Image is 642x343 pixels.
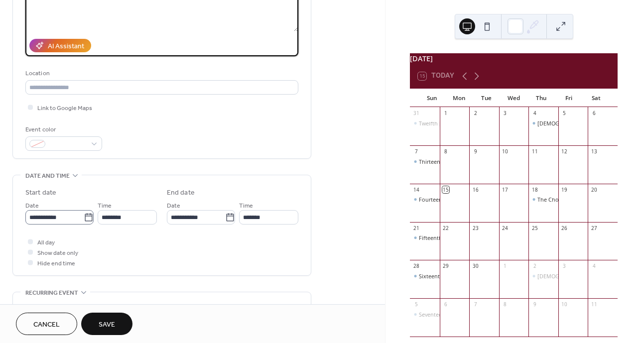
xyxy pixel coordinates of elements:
[410,119,440,127] div: Twelfth Sunday After Pentecost
[502,186,509,193] div: 17
[419,158,498,165] div: Thirteenth [DATE] After [DATE]
[410,53,618,64] div: [DATE]
[502,110,509,117] div: 3
[16,313,77,335] button: Cancel
[410,311,440,318] div: Seventeenth Sunday After Pentecost
[442,263,449,270] div: 29
[472,301,479,308] div: 7
[531,148,538,155] div: 11
[473,89,500,108] div: Tue
[419,119,490,127] div: Twelfth [DATE] After [DATE]
[537,196,568,203] div: The Chosen
[591,225,598,231] div: 27
[442,225,449,231] div: 22
[25,124,100,135] div: Event color
[25,201,39,211] span: Date
[25,68,296,79] div: Location
[442,110,449,117] div: 1
[167,188,195,198] div: End date
[37,103,92,114] span: Link to Google Maps
[413,186,420,193] div: 14
[442,186,449,193] div: 15
[472,263,479,270] div: 30
[413,225,420,231] div: 21
[410,272,440,280] div: Sixteenth Sunday After Pentecost
[528,272,558,280] div: Bible Study Sessions
[413,110,420,117] div: 31
[531,263,538,270] div: 2
[239,201,253,211] span: Time
[531,110,538,117] div: 4
[167,201,180,211] span: Date
[561,110,568,117] div: 5
[502,263,509,270] div: 1
[472,148,479,155] div: 9
[528,119,558,127] div: Bible Study Sessions
[410,158,440,165] div: Thirteenth Sunday After Pentecost
[561,186,568,193] div: 19
[591,186,598,193] div: 20
[472,186,479,193] div: 16
[410,234,440,241] div: Fifteenth Sunday After Pentecost
[531,301,538,308] div: 9
[48,41,84,52] div: AI Assistant
[502,225,509,231] div: 24
[591,148,598,155] div: 13
[418,89,445,108] div: Sun
[500,89,527,108] div: Wed
[528,196,558,203] div: The Chosen
[561,148,568,155] div: 12
[591,301,598,308] div: 11
[472,110,479,117] div: 2
[442,148,449,155] div: 8
[37,237,55,248] span: All day
[472,225,479,231] div: 23
[502,301,509,308] div: 8
[419,234,494,241] div: Fifteenth [DATE] After [DATE]
[555,89,582,108] div: Fri
[561,301,568,308] div: 10
[25,171,70,181] span: Date and time
[531,186,538,193] div: 18
[413,301,420,308] div: 5
[531,225,538,231] div: 25
[99,320,115,330] span: Save
[37,258,75,269] span: Hide end time
[582,89,610,108] div: Sat
[37,248,78,258] span: Show date only
[445,89,473,108] div: Mon
[591,263,598,270] div: 4
[419,272,495,280] div: Sixteenth [DATE] After [DATE]
[442,301,449,308] div: 6
[561,225,568,231] div: 26
[25,188,56,198] div: Start date
[419,311,503,318] div: Seventeenth [DATE] After [DATE]
[537,272,637,280] div: [DEMOGRAPHIC_DATA] Study Sessions
[502,148,509,155] div: 10
[537,119,637,127] div: [DEMOGRAPHIC_DATA] Study Sessions
[25,288,78,298] span: Recurring event
[413,148,420,155] div: 7
[410,196,440,203] div: Fourteenth Sunday After Pentecost
[29,39,91,52] button: AI Assistant
[413,263,420,270] div: 28
[419,196,500,203] div: Fourteenth [DATE] After [DATE]
[527,89,555,108] div: Thu
[98,201,112,211] span: Time
[33,320,60,330] span: Cancel
[81,313,132,335] button: Save
[561,263,568,270] div: 3
[591,110,598,117] div: 6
